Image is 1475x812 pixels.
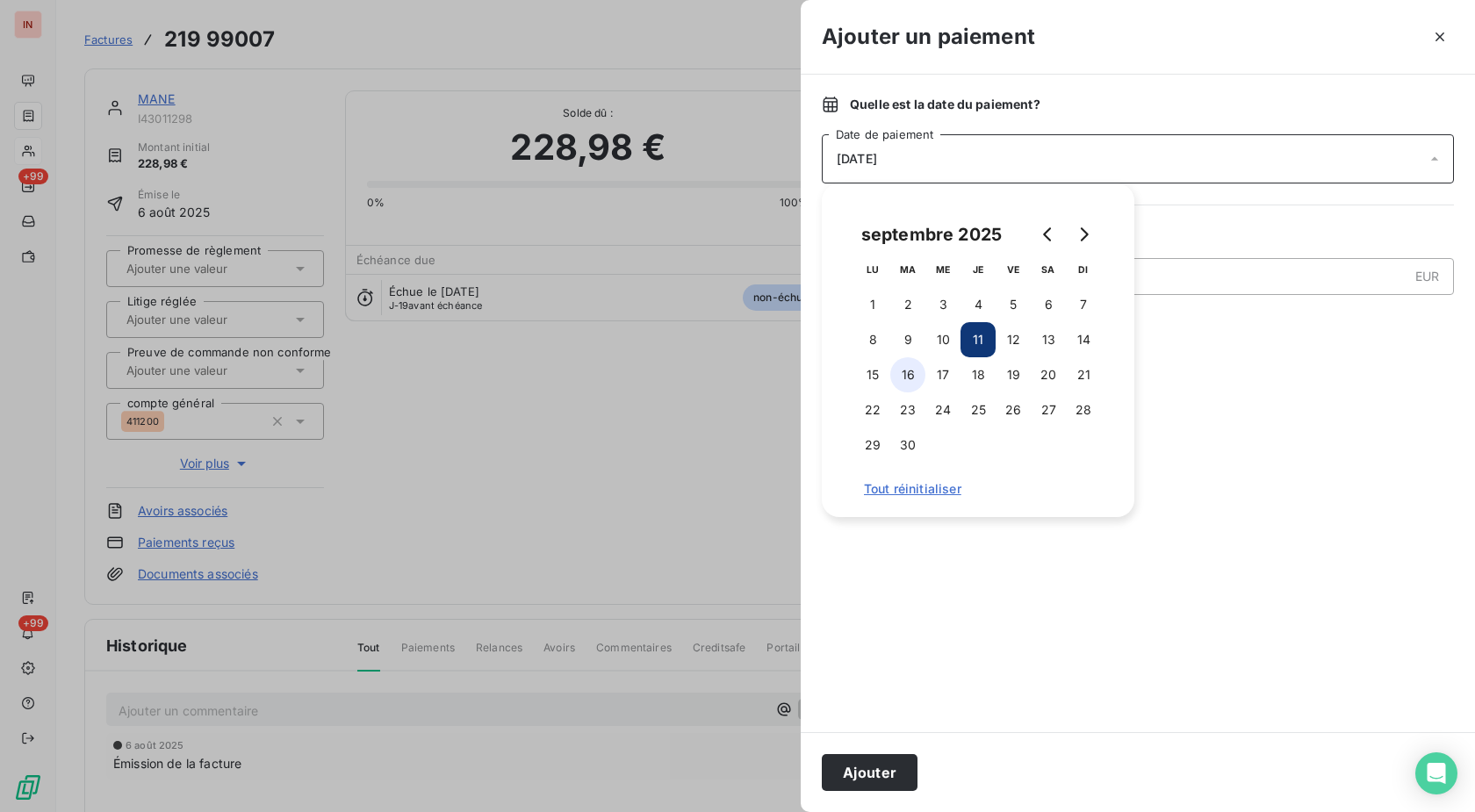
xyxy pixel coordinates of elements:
th: lundi [855,252,890,287]
span: Quelle est la date du paiement ? [850,96,1040,113]
button: 2 [890,287,925,322]
span: [DATE] [837,152,877,166]
button: 19 [996,357,1031,392]
button: 27 [1031,392,1066,428]
button: 10 [925,322,961,357]
button: 11 [961,322,996,357]
th: vendredi [996,252,1031,287]
button: 3 [925,287,961,322]
button: 20 [1031,357,1066,392]
button: 8 [855,322,890,357]
span: Tout réinitialiser [864,482,1092,496]
button: 23 [890,392,925,428]
button: 13 [1031,322,1066,357]
button: 30 [890,428,925,463]
button: 29 [855,428,890,463]
button: 12 [996,322,1031,357]
h3: Ajouter un paiement [822,21,1035,53]
th: mardi [890,252,925,287]
button: 1 [855,287,890,322]
button: 21 [1066,357,1101,392]
button: Go to next month [1066,217,1101,252]
th: jeudi [961,252,996,287]
th: samedi [1031,252,1066,287]
button: Ajouter [822,754,917,791]
button: 18 [961,357,996,392]
button: 4 [961,287,996,322]
button: 22 [855,392,890,428]
button: 17 [925,357,961,392]
button: 28 [1066,392,1101,428]
button: 9 [890,322,925,357]
button: 14 [1066,322,1101,357]
th: dimanche [1066,252,1101,287]
div: septembre 2025 [855,220,1008,248]
button: 25 [961,392,996,428]
button: 5 [996,287,1031,322]
button: Go to previous month [1031,217,1066,252]
button: 16 [890,357,925,392]
button: 15 [855,357,890,392]
span: Nouveau solde dû : [822,309,1454,327]
th: mercredi [925,252,961,287]
button: 26 [996,392,1031,428]
button: 7 [1066,287,1101,322]
button: 6 [1031,287,1066,322]
button: 24 [925,392,961,428]
div: Open Intercom Messenger [1415,752,1457,794]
